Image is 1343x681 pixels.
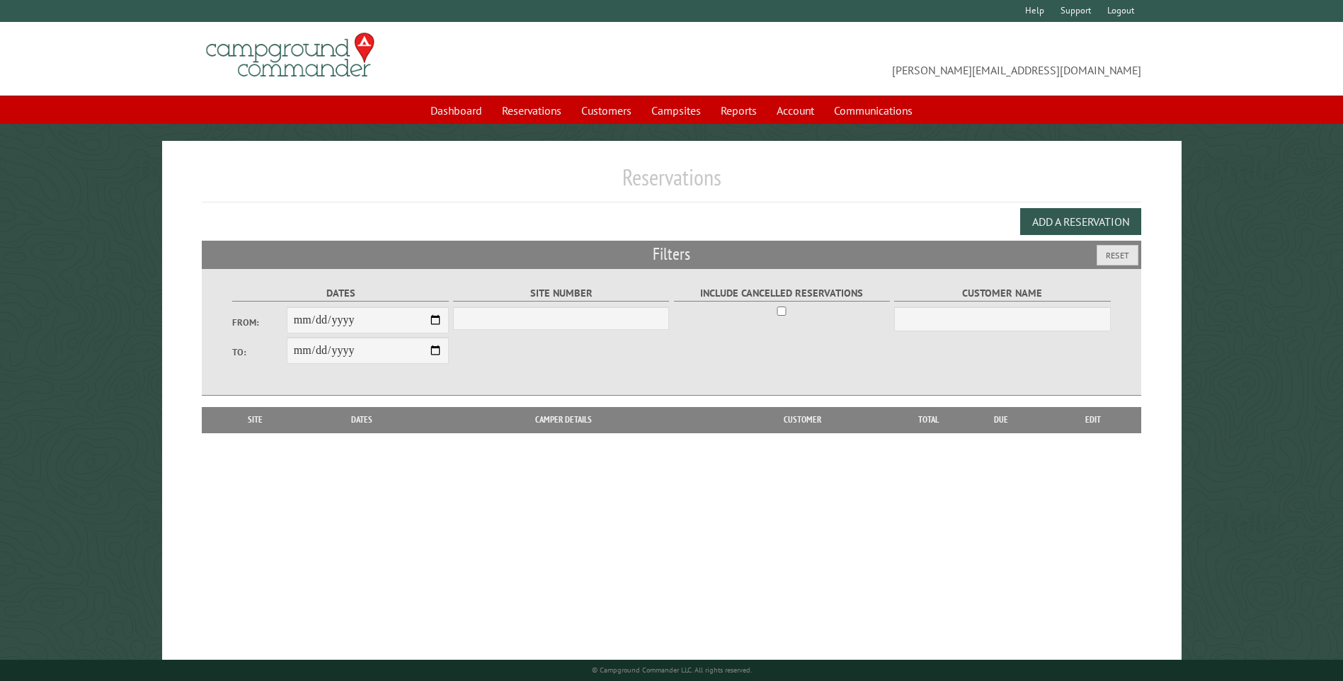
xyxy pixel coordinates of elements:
[232,285,448,302] label: Dates
[232,345,286,359] label: To:
[202,241,1141,268] h2: Filters
[302,407,423,433] th: Dates
[768,97,823,124] a: Account
[825,97,921,124] a: Communications
[1046,407,1141,433] th: Edit
[712,97,765,124] a: Reports
[1097,245,1138,265] button: Reset
[209,407,301,433] th: Site
[1020,208,1141,235] button: Add a Reservation
[493,97,570,124] a: Reservations
[956,407,1046,433] th: Due
[643,97,709,124] a: Campsites
[453,285,669,302] label: Site Number
[232,316,286,329] label: From:
[423,407,704,433] th: Camper Details
[202,28,379,83] img: Campground Commander
[900,407,956,433] th: Total
[422,97,491,124] a: Dashboard
[894,285,1110,302] label: Customer Name
[674,285,890,302] label: Include Cancelled Reservations
[202,164,1141,202] h1: Reservations
[573,97,640,124] a: Customers
[704,407,900,433] th: Customer
[672,39,1141,79] span: [PERSON_NAME][EMAIL_ADDRESS][DOMAIN_NAME]
[592,665,752,675] small: © Campground Commander LLC. All rights reserved.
